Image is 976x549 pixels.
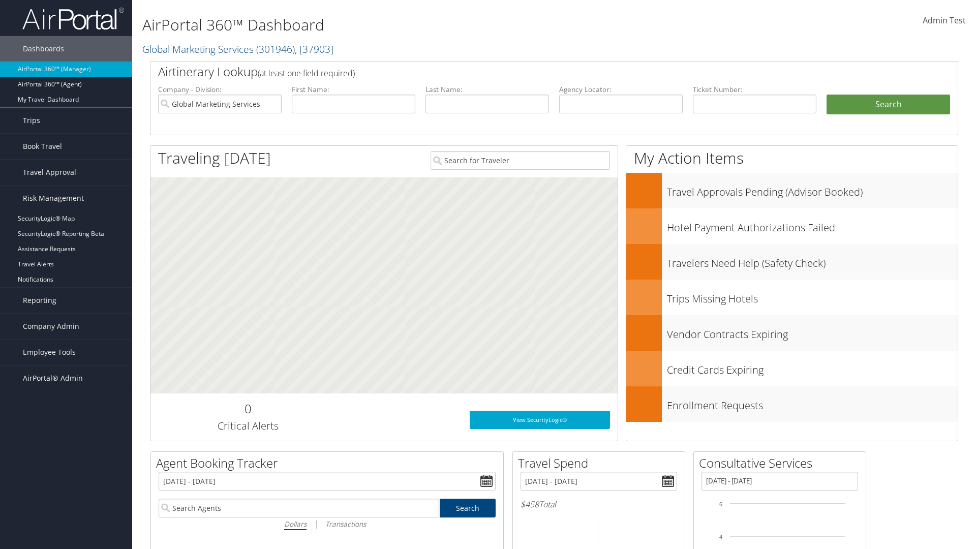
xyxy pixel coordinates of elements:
[667,180,958,199] h3: Travel Approvals Pending (Advisor Booked)
[142,14,691,36] h1: AirPortal 360™ Dashboard
[158,84,282,95] label: Company - Division:
[23,160,76,185] span: Travel Approval
[521,499,539,510] span: $458
[142,42,333,56] a: Global Marketing Services
[559,84,683,95] label: Agency Locator:
[23,288,56,313] span: Reporting
[626,315,958,351] a: Vendor Contracts Expiring
[431,151,610,170] input: Search for Traveler
[667,287,958,306] h3: Trips Missing Hotels
[23,36,64,62] span: Dashboards
[626,244,958,280] a: Travelers Need Help (Safety Check)
[440,499,496,517] a: Search
[23,186,84,211] span: Risk Management
[827,95,950,115] button: Search
[626,386,958,422] a: Enrollment Requests
[667,216,958,235] h3: Hotel Payment Authorizations Failed
[156,454,503,472] h2: Agent Booking Tracker
[284,519,307,529] i: Dollars
[470,411,610,429] a: View SecurityLogic®
[667,358,958,377] h3: Credit Cards Expiring
[23,340,76,365] span: Employee Tools
[425,84,549,95] label: Last Name:
[699,454,866,472] h2: Consultative Services
[158,419,338,433] h3: Critical Alerts
[158,400,338,417] h2: 0
[295,42,333,56] span: , [ 37903 ]
[159,499,439,517] input: Search Agents
[626,173,958,208] a: Travel Approvals Pending (Advisor Booked)
[258,68,355,79] span: (at least one field required)
[23,108,40,133] span: Trips
[667,393,958,413] h3: Enrollment Requests
[521,499,677,510] h6: Total
[518,454,685,472] h2: Travel Spend
[923,15,966,26] span: Admin Test
[22,7,124,30] img: airportal-logo.png
[256,42,295,56] span: ( 301946 )
[719,501,722,507] tspan: 6
[719,534,722,540] tspan: 4
[159,517,496,530] div: |
[626,147,958,169] h1: My Action Items
[626,280,958,315] a: Trips Missing Hotels
[325,519,366,529] i: Transactions
[667,251,958,270] h3: Travelers Need Help (Safety Check)
[158,63,883,80] h2: Airtinerary Lookup
[23,314,79,339] span: Company Admin
[693,84,816,95] label: Ticket Number:
[923,5,966,37] a: Admin Test
[667,322,958,342] h3: Vendor Contracts Expiring
[23,134,62,159] span: Book Travel
[23,365,83,391] span: AirPortal® Admin
[292,84,415,95] label: First Name:
[158,147,271,169] h1: Traveling [DATE]
[626,351,958,386] a: Credit Cards Expiring
[626,208,958,244] a: Hotel Payment Authorizations Failed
